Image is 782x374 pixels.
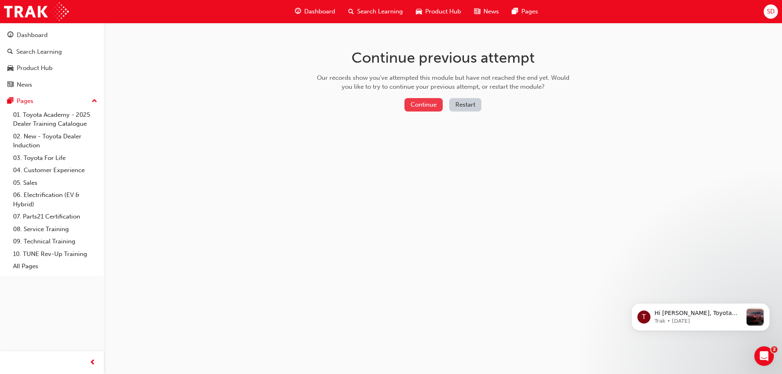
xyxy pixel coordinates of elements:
[10,177,101,189] a: 05. Sales
[483,7,499,16] span: News
[10,164,101,177] a: 04. Customer Experience
[3,94,101,109] button: Pages
[35,23,121,207] span: Hi [PERSON_NAME], Toyota has revealed the next-generation RAV4, featuring its first ever Plug-In ...
[16,47,62,57] div: Search Learning
[505,3,545,20] a: pages-iconPages
[754,346,774,366] iframe: Intercom live chat
[314,73,572,92] div: Our records show you've attempted this module but have not reached the end yet. Would you like to...
[7,65,13,72] span: car-icon
[3,44,101,59] a: Search Learning
[10,210,101,223] a: 07. Parts21 Certification
[17,63,53,73] div: Product Hub
[425,7,461,16] span: Product Hub
[10,223,101,236] a: 08. Service Training
[10,235,101,248] a: 09. Technical Training
[35,31,123,38] p: Message from Trak, sent 7w ago
[416,7,422,17] span: car-icon
[619,287,782,344] iframe: Intercom notifications message
[10,130,101,152] a: 02. New - Toyota Dealer Induction
[468,3,505,20] a: news-iconNews
[3,77,101,92] a: News
[10,248,101,260] a: 10. TUNE Rev-Up Training
[512,7,518,17] span: pages-icon
[357,7,403,16] span: Search Learning
[17,96,33,106] div: Pages
[409,3,468,20] a: car-iconProduct Hub
[295,7,301,17] span: guage-icon
[314,49,572,67] h1: Continue previous attempt
[10,189,101,210] a: 06. Electrification (EV & Hybrid)
[771,346,778,353] span: 2
[404,98,443,112] button: Continue
[7,98,13,105] span: pages-icon
[10,109,101,130] a: 01. Toyota Academy - 2025 Dealer Training Catalogue
[449,98,481,112] button: Restart
[7,48,13,56] span: search-icon
[17,80,32,90] div: News
[3,26,101,94] button: DashboardSearch LearningProduct HubNews
[90,358,96,368] span: prev-icon
[764,4,778,19] button: SD
[7,81,13,89] span: news-icon
[10,152,101,164] a: 03. Toyota For Life
[288,3,342,20] a: guage-iconDashboard
[7,32,13,39] span: guage-icon
[348,7,354,17] span: search-icon
[17,31,48,40] div: Dashboard
[521,7,538,16] span: Pages
[10,260,101,273] a: All Pages
[92,96,97,107] span: up-icon
[4,2,69,21] img: Trak
[342,3,409,20] a: search-iconSearch Learning
[474,7,480,17] span: news-icon
[767,7,775,16] span: SD
[3,28,101,43] a: Dashboard
[3,61,101,76] a: Product Hub
[304,7,335,16] span: Dashboard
